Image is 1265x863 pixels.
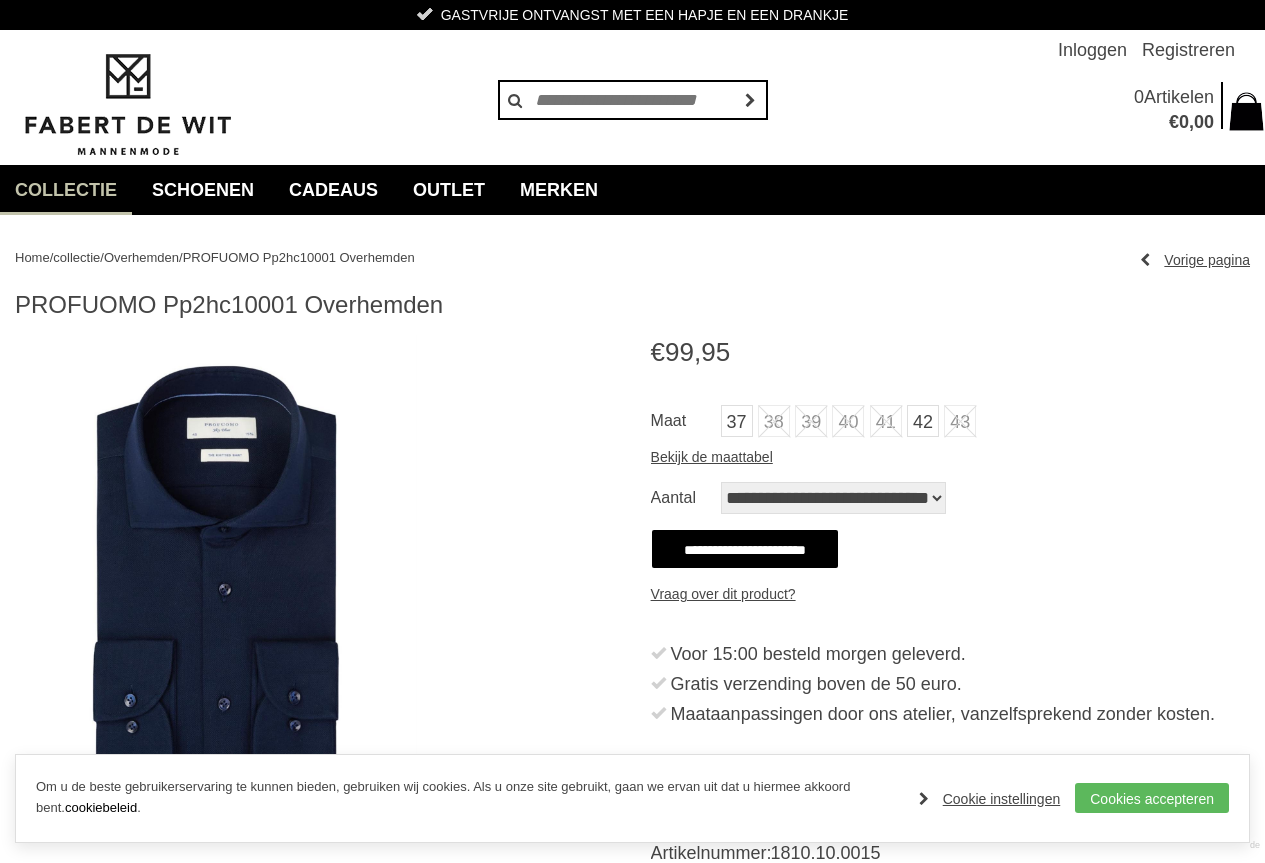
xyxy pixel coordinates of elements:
span: , [694,337,701,367]
a: PROFUOMO Pp2hc10001 Overhemden [183,250,415,265]
span: 95 [701,337,730,367]
label: Aantal [651,482,721,514]
span: 00 [1194,112,1214,132]
img: Fabert de Wit [15,51,240,159]
span: € [1169,112,1179,132]
a: Outlet [398,165,500,215]
span: , [1189,112,1194,132]
span: € [651,337,665,367]
img: PROFUOMO Pp2hc10001 Overhemden [15,335,417,817]
li: Maataanpassingen door ons atelier, vanzelfsprekend zonder kosten. [651,699,1250,729]
span: / [100,250,104,265]
h1: PROFUOMO Pp2hc10001 Overhemden [15,290,1250,320]
span: 99 [665,337,694,367]
img: PROFUOMO Pp2hc10001 Overhemden [614,335,1016,817]
a: collectie [53,250,100,265]
a: Overhemden [104,250,179,265]
div: Voor 15:00 besteld morgen geleverd. [671,639,1250,669]
div: Gratis verzending boven de 50 euro. [671,669,1250,699]
a: Vorige pagina [1140,245,1250,275]
p: Om u de beste gebruikerservaring te kunnen bieden, gebruiken wij cookies. Als u onze site gebruik... [36,777,899,819]
span: / [179,250,183,265]
a: Schoenen [137,165,269,215]
a: Registreren [1142,30,1235,70]
span: / [50,250,54,265]
a: Cookie instellingen [919,784,1061,814]
a: Vraag over dit product? [651,579,796,609]
span: 0 [1179,112,1189,132]
span: 0 [1134,87,1144,107]
a: Inloggen [1058,30,1127,70]
a: Bekijk de maattabel [651,442,773,472]
a: 37 [721,405,753,437]
a: Merken [505,165,613,215]
ul: Maat [651,405,1250,442]
a: Cookies accepteren [1075,783,1229,813]
a: Cadeaus [274,165,393,215]
a: Home [15,250,50,265]
a: 42 [907,405,939,437]
span: Artikelen [1144,87,1214,107]
a: cookiebeleid [65,800,137,815]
